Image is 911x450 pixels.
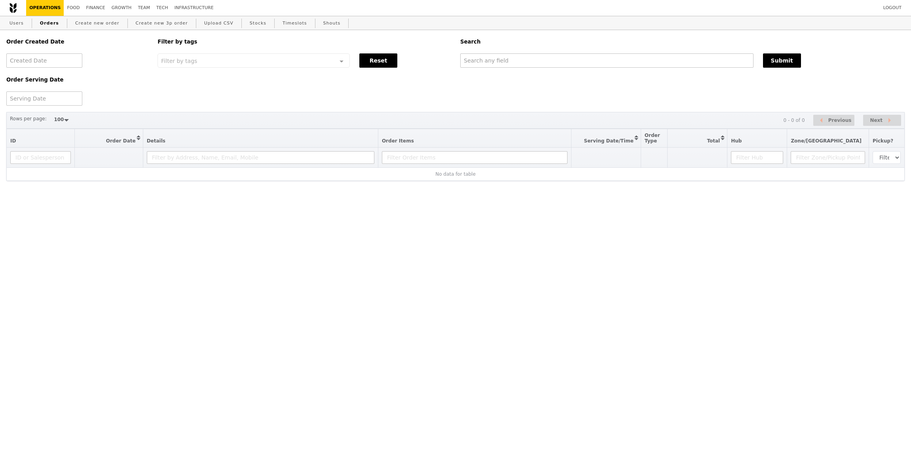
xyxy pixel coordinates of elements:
[645,133,660,144] span: Order Type
[863,115,901,126] button: Next
[161,57,197,64] span: Filter by tags
[6,53,82,68] input: Created Date
[279,16,310,30] a: Timeslots
[10,138,16,144] span: ID
[783,118,805,123] div: 0 - 0 of 0
[158,39,451,45] h5: Filter by tags
[460,53,753,68] input: Search any field
[791,151,865,164] input: Filter Zone/Pickup Point
[9,3,17,13] img: Grain logo
[460,39,905,45] h5: Search
[382,151,568,164] input: Filter Order Items
[870,116,883,125] span: Next
[147,138,165,144] span: Details
[247,16,270,30] a: Stocks
[10,171,901,177] div: No data for table
[6,91,82,106] input: Serving Date
[10,115,47,123] label: Rows per page:
[10,151,71,164] input: ID or Salesperson name
[6,39,148,45] h5: Order Created Date
[828,116,852,125] span: Previous
[201,16,237,30] a: Upload CSV
[731,151,783,164] input: Filter Hub
[791,138,862,144] span: Zone/[GEOGRAPHIC_DATA]
[37,16,62,30] a: Orders
[763,53,801,68] button: Submit
[873,138,893,144] span: Pickup?
[320,16,344,30] a: Shouts
[6,16,27,30] a: Users
[813,115,854,126] button: Previous
[359,53,397,68] button: Reset
[6,77,148,83] h5: Order Serving Date
[147,151,374,164] input: Filter by Address, Name, Email, Mobile
[133,16,191,30] a: Create new 3p order
[731,138,742,144] span: Hub
[382,138,414,144] span: Order Items
[72,16,123,30] a: Create new order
